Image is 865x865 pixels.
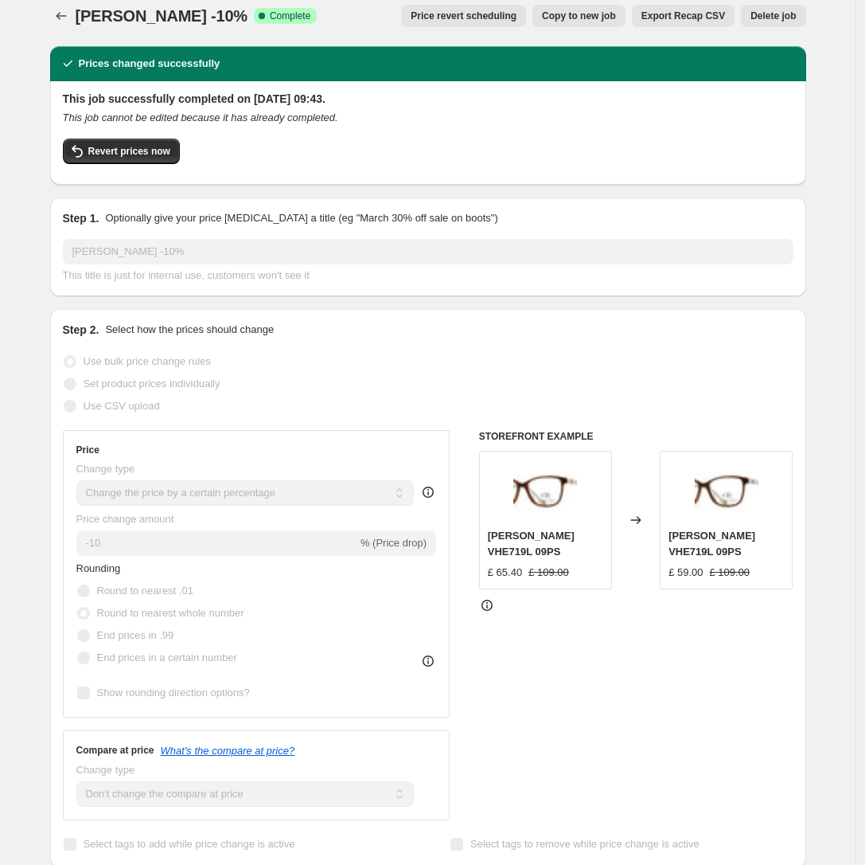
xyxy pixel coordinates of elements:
span: Export Recap CSV [641,10,725,22]
button: What's the compare at price? [161,745,295,757]
span: Show rounding direction options? [97,687,250,699]
span: Price change amount [76,513,174,525]
span: Set product prices individually [84,378,220,389]
span: £ 109.00 [528,566,569,578]
span: Select tags to remove while price change is active [470,838,699,850]
span: Use CSV upload [84,400,160,412]
h6: STOREFRONT EXAMPLE [479,430,793,443]
span: End prices in a certain number [97,652,237,663]
h3: Price [76,444,99,456]
span: Change type [76,764,135,776]
span: [PERSON_NAME] VHE719L 09PS [668,530,755,558]
span: This title is just for internal use, customers won't see it [63,269,310,281]
p: Select how the prices should change [105,322,274,338]
span: £ 109.00 [710,566,750,578]
input: -15 [76,530,357,556]
span: Revert prices now [88,145,170,158]
h2: This job successfully completed on [DATE] 09:43. [63,91,793,107]
span: Round to nearest whole number [97,607,244,619]
button: Export Recap CSV [632,5,734,27]
span: End prices in .99 [97,629,174,641]
div: help [420,484,436,500]
button: Price revert scheduling [401,5,526,27]
span: [PERSON_NAME] VHE719L 09PS [488,530,575,558]
span: Delete job [750,10,796,22]
h3: Compare at price [76,744,154,757]
span: Complete [270,10,310,22]
span: £ 65.40 [488,566,522,578]
span: [PERSON_NAME] -10% [76,7,247,25]
p: Optionally give your price [MEDICAL_DATA] a title (eg "March 30% off sale on boots") [105,210,497,226]
span: Round to nearest .01 [97,585,193,597]
img: carolina-herrera-vhe719l-09ps-hd-1_498a6af9-ced1-43c6-ab4f-a2ef1df92292_80x.jpg [513,460,577,523]
i: This job cannot be edited because it has already completed. [63,112,338,123]
h2: Prices changed successfully [79,56,220,72]
input: 30% off holiday sale [63,239,793,264]
button: Delete job [741,5,805,27]
button: Price change jobs [50,5,72,27]
button: Revert prices now [63,139,180,164]
span: Select tags to add while price change is active [84,838,295,850]
img: carolina-herrera-vhe719l-09ps-hd-1_498a6af9-ced1-43c6-ab4f-a2ef1df92292_80x.jpg [695,460,758,523]
span: Copy to new job [542,10,616,22]
button: Copy to new job [532,5,625,27]
span: Use bulk price change rules [84,355,211,367]
span: % (Price drop) [360,537,427,549]
span: Rounding [76,562,121,574]
span: Change type [76,463,135,475]
span: £ 59.00 [668,566,703,578]
h2: Step 1. [63,210,99,226]
h2: Step 2. [63,322,99,338]
span: Price revert scheduling [411,10,516,22]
